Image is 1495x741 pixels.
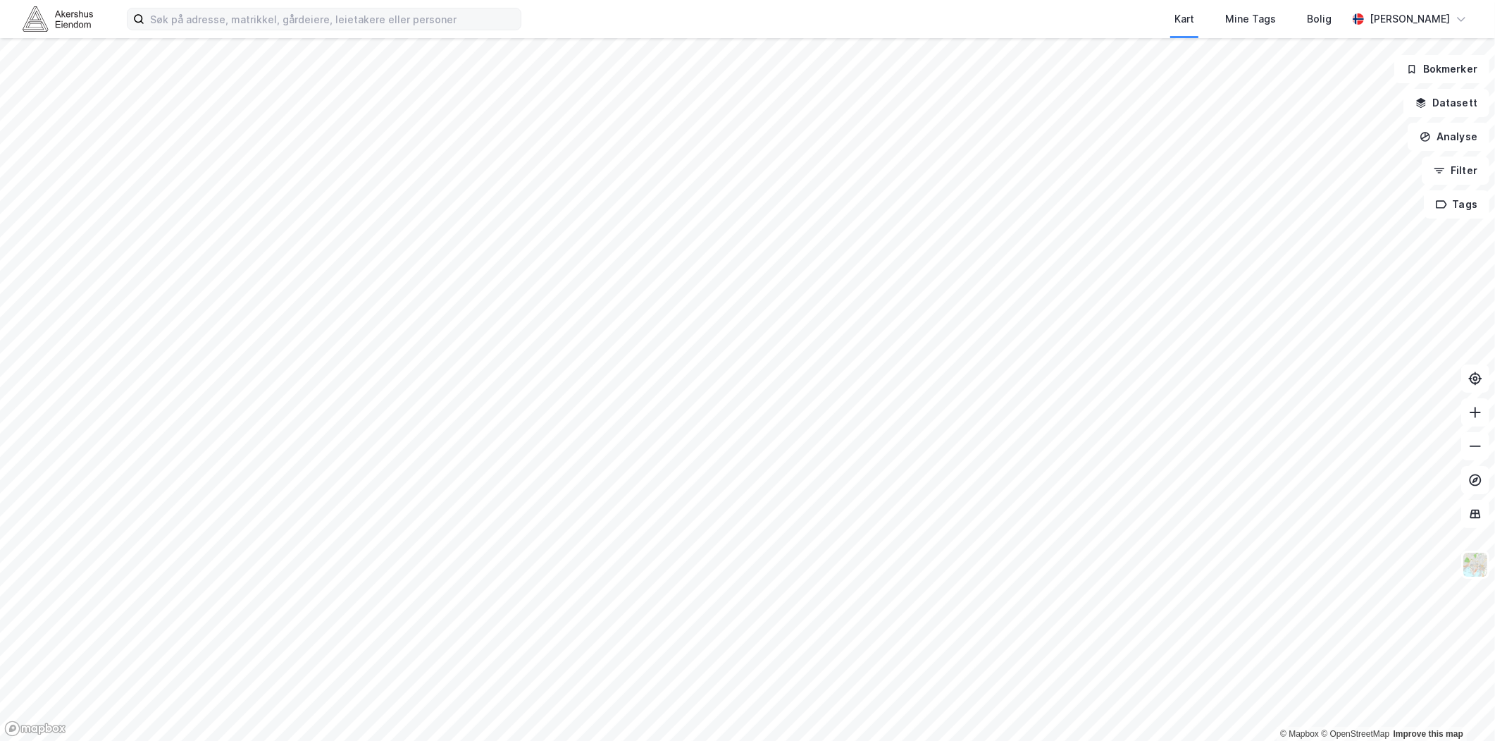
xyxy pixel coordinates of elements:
[1403,89,1489,117] button: Datasett
[1307,11,1332,27] div: Bolig
[23,6,93,31] img: akershus-eiendom-logo.9091f326c980b4bce74ccdd9f866810c.svg
[1408,123,1489,151] button: Analyse
[1394,55,1489,83] button: Bokmerker
[1425,673,1495,741] iframe: Chat Widget
[144,8,521,30] input: Søk på adresse, matrikkel, gårdeiere, leietakere eller personer
[1174,11,1194,27] div: Kart
[1424,190,1489,219] button: Tags
[1225,11,1276,27] div: Mine Tags
[1462,551,1489,578] img: Z
[1394,729,1463,739] a: Improve this map
[1321,729,1389,739] a: OpenStreetMap
[1280,729,1319,739] a: Mapbox
[1370,11,1450,27] div: [PERSON_NAME]
[4,721,66,737] a: Mapbox homepage
[1422,157,1489,185] button: Filter
[1425,673,1495,741] div: Kontrollprogram for chat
